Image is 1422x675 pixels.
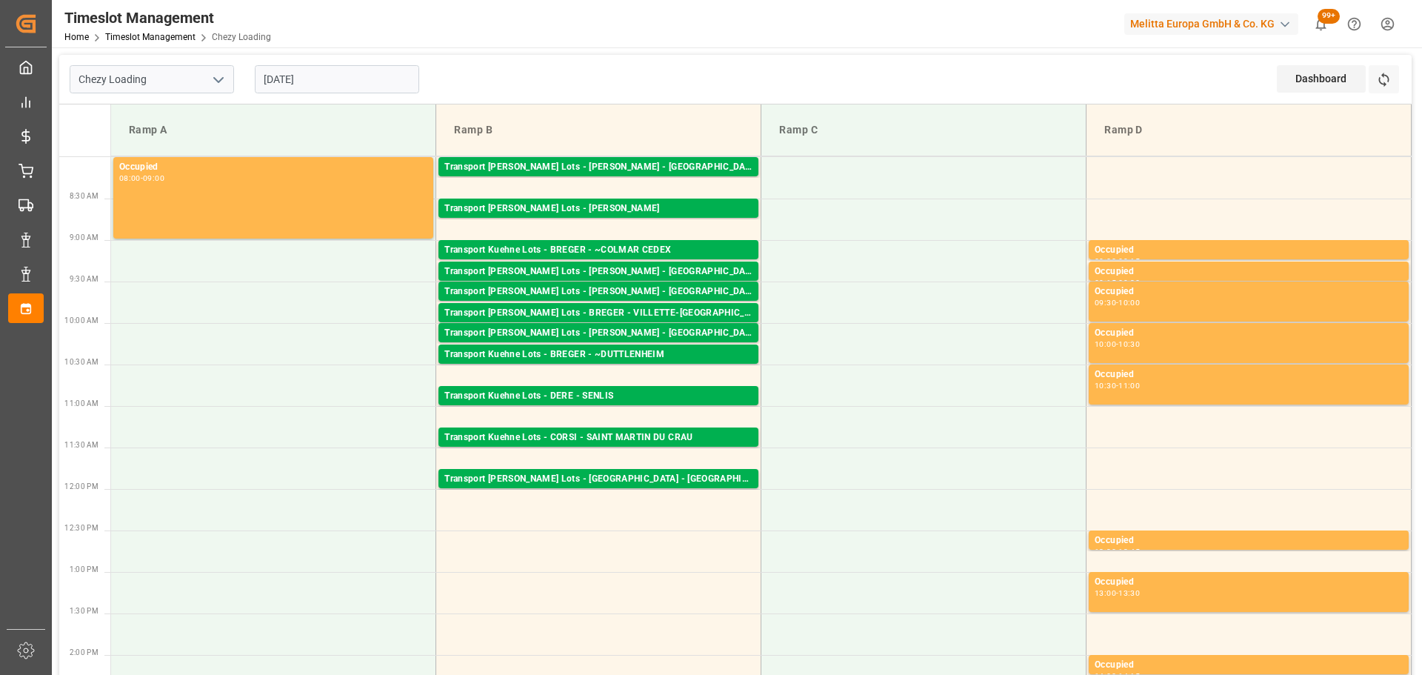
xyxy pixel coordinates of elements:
[444,472,752,487] div: Transport [PERSON_NAME] Lots - [GEOGRAPHIC_DATA] - [GEOGRAPHIC_DATA]
[1118,258,1140,265] div: 09:15
[444,279,752,292] div: Pallets: 1,TU: ,City: [GEOGRAPHIC_DATA],Arrival: [DATE] 00:00:00
[1116,382,1118,389] div: -
[1116,258,1118,265] div: -
[1095,265,1403,279] div: Occupied
[64,482,99,491] span: 12:00 PM
[1318,9,1340,24] span: 99+
[1304,7,1338,41] button: show 100 new notifications
[1095,341,1116,348] div: 10:00
[1095,368,1403,382] div: Occupied
[64,358,99,366] span: 10:30 AM
[1116,548,1118,555] div: -
[64,316,99,325] span: 10:00 AM
[105,32,196,42] a: Timeslot Management
[444,160,752,175] div: Transport [PERSON_NAME] Lots - [PERSON_NAME] - [GEOGRAPHIC_DATA][PERSON_NAME]
[1116,341,1118,348] div: -
[444,243,752,258] div: Transport Kuehne Lots - BREGER - ~COLMAR CEDEX
[444,389,752,404] div: Transport Kuehne Lots - DERE - SENLIS
[64,7,271,29] div: Timeslot Management
[1095,279,1116,286] div: 09:15
[70,607,99,615] span: 1:30 PM
[444,362,752,375] div: Pallets: 1,TU: 52,City: ~[GEOGRAPHIC_DATA],Arrival: [DATE] 00:00:00
[1338,7,1371,41] button: Help Center
[143,175,164,182] div: 09:00
[1095,299,1116,306] div: 09:30
[1116,590,1118,596] div: -
[70,192,99,200] span: 8:30 AM
[1118,548,1140,555] div: 12:45
[1124,13,1298,35] div: Melitta Europa GmbH & Co. KG
[64,441,99,449] span: 11:30 AM
[444,265,752,279] div: Transport [PERSON_NAME] Lots - [PERSON_NAME] - [GEOGRAPHIC_DATA]
[444,326,752,341] div: Transport [PERSON_NAME] Lots - [PERSON_NAME] - [GEOGRAPHIC_DATA]
[444,487,752,499] div: Pallets: 4,TU: 760,City: [GEOGRAPHIC_DATA],Arrival: [DATE] 00:00:00
[1118,279,1140,286] div: 09:30
[70,565,99,573] span: 1:00 PM
[444,216,752,229] div: Pallets: 1,TU: ,City: CARQUEFOU,Arrival: [DATE] 00:00:00
[1095,548,1116,555] div: 12:30
[119,160,427,175] div: Occupied
[444,202,752,216] div: Transport [PERSON_NAME] Lots - [PERSON_NAME]
[119,175,141,182] div: 08:00
[1095,243,1403,258] div: Occupied
[1116,299,1118,306] div: -
[1095,575,1403,590] div: Occupied
[1095,285,1403,299] div: Occupied
[444,306,752,321] div: Transport [PERSON_NAME] Lots - BREGER - VILLETTE-[GEOGRAPHIC_DATA]
[1277,65,1366,93] div: Dashboard
[444,258,752,270] div: Pallets: ,TU: 46,City: ~COLMAR CEDEX,Arrival: [DATE] 00:00:00
[1118,590,1140,596] div: 13:30
[1118,382,1140,389] div: 11:00
[1098,116,1399,144] div: Ramp D
[1095,590,1116,596] div: 13:00
[444,321,752,333] div: Pallets: 10,TU: 742,City: [GEOGRAPHIC_DATA],Arrival: [DATE] 00:00:00
[448,116,749,144] div: Ramp B
[123,116,424,144] div: Ramp A
[141,175,143,182] div: -
[207,68,229,91] button: open menu
[64,524,99,532] span: 12:30 PM
[70,275,99,283] span: 9:30 AM
[1118,341,1140,348] div: 10:30
[444,175,752,187] div: Pallets: ,TU: 35,City: [GEOGRAPHIC_DATA][PERSON_NAME],Arrival: [DATE] 00:00:00
[444,348,752,362] div: Transport Kuehne Lots - BREGER - ~DUTTLENHEIM
[773,116,1074,144] div: Ramp C
[444,285,752,299] div: Transport [PERSON_NAME] Lots - [PERSON_NAME] - [GEOGRAPHIC_DATA]
[1095,258,1116,265] div: 09:00
[444,445,752,458] div: Pallets: ,TU: 622,City: [GEOGRAPHIC_DATA][PERSON_NAME],Arrival: [DATE] 00:00:00
[1095,382,1116,389] div: 10:30
[70,65,234,93] input: Type to search/select
[1095,533,1403,548] div: Occupied
[64,32,89,42] a: Home
[255,65,419,93] input: DD-MM-YYYY
[1095,658,1403,673] div: Occupied
[444,299,752,312] div: Pallets: ,TU: 232,City: [GEOGRAPHIC_DATA],Arrival: [DATE] 00:00:00
[1124,10,1304,38] button: Melitta Europa GmbH & Co. KG
[444,430,752,445] div: Transport Kuehne Lots - CORSI - SAINT MARTIN DU CRAU
[1118,299,1140,306] div: 10:00
[1116,279,1118,286] div: -
[70,233,99,242] span: 9:00 AM
[444,341,752,353] div: Pallets: ,TU: 93,City: [GEOGRAPHIC_DATA],Arrival: [DATE] 00:00:00
[1095,326,1403,341] div: Occupied
[64,399,99,408] span: 11:00 AM
[444,404,752,416] div: Pallets: 1,TU: 490,City: [GEOGRAPHIC_DATA],Arrival: [DATE] 00:00:00
[70,648,99,656] span: 2:00 PM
